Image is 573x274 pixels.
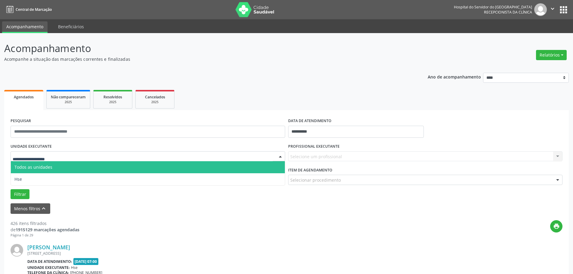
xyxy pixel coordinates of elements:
div: [STREET_ADDRESS] [27,251,472,256]
label: Item de agendamento [288,165,332,175]
img: img [11,244,23,257]
div: 2025 [140,100,170,104]
i:  [549,5,556,12]
img: img [534,3,547,16]
i: keyboard_arrow_up [40,205,47,212]
button: Relatórios [536,50,567,60]
label: PROFISSIONAL EXECUTANTE [288,142,340,151]
label: DATA DE ATENDIMENTO [288,116,331,126]
div: de [11,226,79,233]
p: Acompanhamento [4,41,399,56]
span: Agendados [14,94,34,100]
b: Unidade executante: [27,265,70,270]
div: 426 itens filtrados [11,220,79,226]
p: Ano de acompanhamento [428,73,481,80]
a: Central de Marcação [4,5,52,14]
button: Menos filtroskeyboard_arrow_up [11,203,50,214]
b: Data de atendimento: [27,259,72,264]
span: Selecionar procedimento [290,177,341,183]
button: apps [558,5,569,15]
a: Beneficiários [54,21,88,32]
span: Resolvidos [103,94,122,100]
span: Não compareceram [51,94,86,100]
button: print [550,220,562,232]
div: 2025 [98,100,128,104]
span: Recepcionista da clínica [484,10,532,15]
a: Acompanhamento [2,21,48,33]
label: PESQUISAR [11,116,31,126]
div: Hospital do Servidor do [GEOGRAPHIC_DATA] [454,5,532,10]
label: UNIDADE EXECUTANTE [11,142,52,151]
a: [PERSON_NAME] [27,244,70,251]
div: Página 1 de 29 [11,233,79,238]
span: [DATE] 07:00 [73,258,99,265]
span: Central de Marcação [16,7,52,12]
strong: 1915129 marcações agendadas [16,227,79,232]
p: Acompanhe a situação das marcações correntes e finalizadas [4,56,399,62]
i: print [553,223,560,229]
span: Cancelados [145,94,165,100]
button:  [547,3,558,16]
div: 2025 [51,100,86,104]
span: Todos as unidades [14,164,52,170]
span: Hse [71,265,78,270]
button: Filtrar [11,189,29,199]
span: Hse [14,176,22,182]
